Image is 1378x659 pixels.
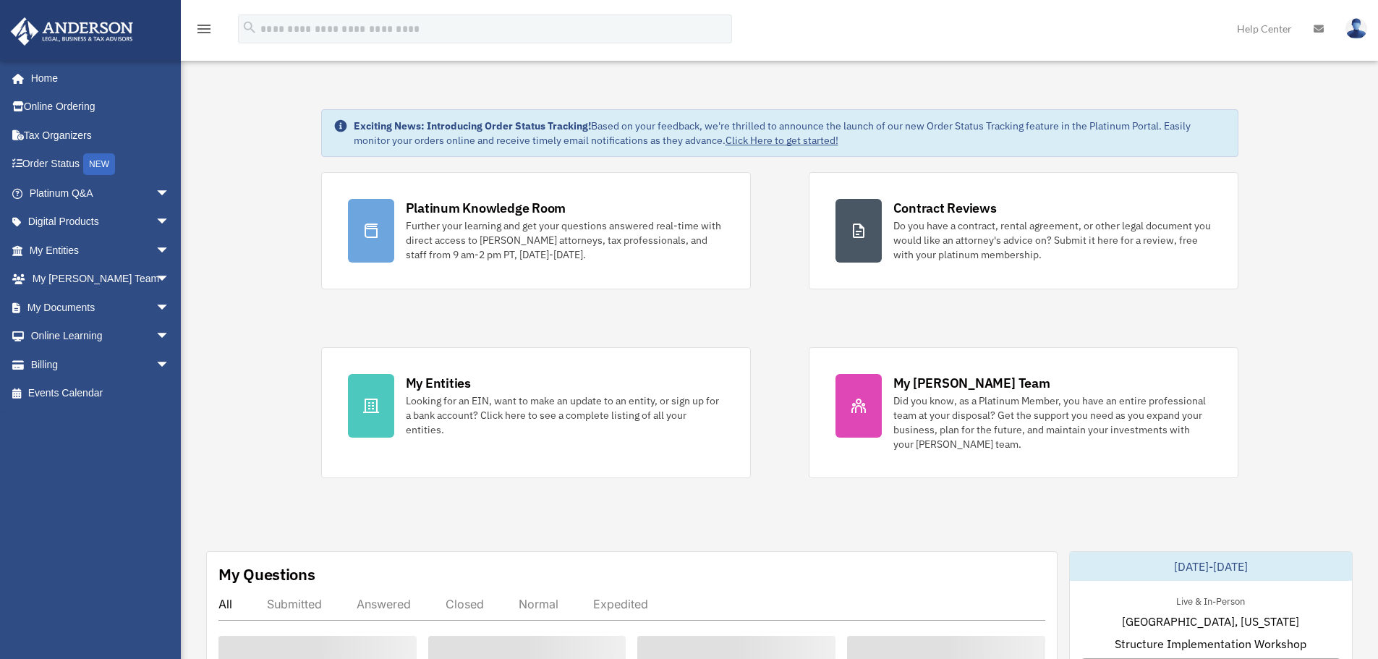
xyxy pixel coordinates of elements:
i: menu [195,20,213,38]
div: Did you know, as a Platinum Member, you have an entire professional team at your disposal? Get th... [893,394,1212,451]
strong: Exciting News: Introducing Order Status Tracking! [354,119,591,132]
img: Anderson Advisors Platinum Portal [7,17,137,46]
a: My Entitiesarrow_drop_down [10,236,192,265]
span: arrow_drop_down [156,322,184,352]
span: Structure Implementation Workshop [1115,635,1306,652]
div: Live & In-Person [1165,592,1256,608]
a: Digital Productsarrow_drop_down [10,208,192,237]
a: Events Calendar [10,379,192,408]
a: Order StatusNEW [10,150,192,179]
a: menu [195,25,213,38]
a: Contract Reviews Do you have a contract, rental agreement, or other legal document you would like... [809,172,1238,289]
div: Do you have a contract, rental agreement, or other legal document you would like an attorney's ad... [893,218,1212,262]
a: My Documentsarrow_drop_down [10,293,192,322]
div: Based on your feedback, we're thrilled to announce the launch of our new Order Status Tracking fe... [354,119,1226,148]
div: Normal [519,597,558,611]
a: My [PERSON_NAME] Teamarrow_drop_down [10,265,192,294]
div: My Questions [218,564,315,585]
img: User Pic [1345,18,1367,39]
div: Contract Reviews [893,199,997,217]
div: NEW [83,153,115,175]
div: My Entities [406,374,471,392]
a: Billingarrow_drop_down [10,350,192,379]
div: Looking for an EIN, want to make an update to an entity, or sign up for a bank account? Click her... [406,394,724,437]
a: Online Ordering [10,93,192,122]
a: My [PERSON_NAME] Team Did you know, as a Platinum Member, you have an entire professional team at... [809,347,1238,478]
a: Online Learningarrow_drop_down [10,322,192,351]
span: [GEOGRAPHIC_DATA], [US_STATE] [1122,613,1299,630]
div: [DATE]-[DATE] [1070,552,1352,581]
div: Expedited [593,597,648,611]
div: All [218,597,232,611]
div: Closed [446,597,484,611]
a: My Entities Looking for an EIN, want to make an update to an entity, or sign up for a bank accoun... [321,347,751,478]
i: search [242,20,258,35]
div: Answered [357,597,411,611]
div: Further your learning and get your questions answered real-time with direct access to [PERSON_NAM... [406,218,724,262]
span: arrow_drop_down [156,350,184,380]
div: My [PERSON_NAME] Team [893,374,1050,392]
a: Platinum Q&Aarrow_drop_down [10,179,192,208]
span: arrow_drop_down [156,179,184,208]
span: arrow_drop_down [156,265,184,294]
a: Tax Organizers [10,121,192,150]
div: Submitted [267,597,322,611]
span: arrow_drop_down [156,208,184,237]
span: arrow_drop_down [156,236,184,265]
a: Platinum Knowledge Room Further your learning and get your questions answered real-time with dire... [321,172,751,289]
div: Platinum Knowledge Room [406,199,566,217]
span: arrow_drop_down [156,293,184,323]
a: Home [10,64,184,93]
a: Click Here to get started! [726,134,838,147]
